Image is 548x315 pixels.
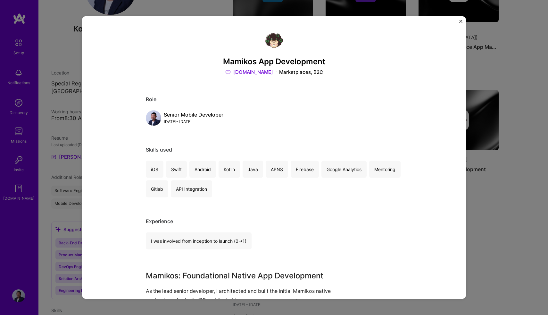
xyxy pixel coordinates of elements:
div: Google Analytics [321,161,367,178]
div: Marketplaces, B2C [279,69,323,75]
p: As the lead senior developer, I architected and built the initial Mamikos native applications for... [146,287,354,304]
div: APNS [266,161,288,178]
div: Java [243,161,263,178]
div: [DATE] - [DATE] [164,118,223,125]
div: Experience [146,218,402,225]
div: Kotlin [219,161,240,178]
div: Senior Mobile Developer [164,111,223,118]
div: Swift [166,161,187,178]
button: Close [459,20,462,26]
img: Company logo [262,29,286,52]
a: [DOMAIN_NAME] [225,69,273,75]
img: Link [225,69,231,75]
div: Skills used [146,146,402,153]
div: iOS [146,161,163,178]
div: Android [189,161,216,178]
div: I was involved from inception to launch (0 -> 1) [146,232,252,249]
div: Role [146,96,402,103]
div: Firebase [291,161,319,178]
div: Gitlab [146,180,168,197]
div: Mentoring [369,161,401,178]
h3: Mamikos App Development [146,57,402,66]
div: API Integration [171,180,212,197]
img: Dot [276,69,277,75]
h3: Mamikos: Foundational Native App Development [146,270,354,282]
